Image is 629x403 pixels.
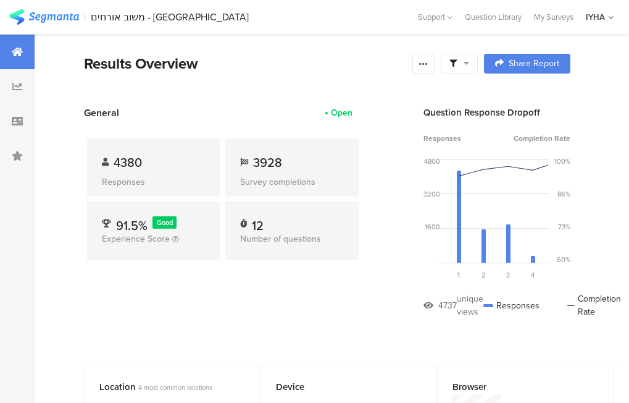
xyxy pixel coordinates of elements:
[423,189,440,199] div: 3200
[276,380,402,394] div: Device
[509,59,559,68] span: Share Report
[567,292,623,318] div: Completion Rate
[424,156,440,166] div: 4800
[102,176,206,189] div: Responses
[84,10,86,24] div: |
[84,106,119,120] span: General
[418,7,452,27] div: Support
[423,106,570,119] div: Question Response Dropoff
[423,133,461,144] span: Responses
[459,11,528,23] a: Question Library
[481,270,486,280] span: 2
[452,380,578,394] div: Browser
[438,299,457,312] div: 4737
[557,255,570,265] div: 60%
[91,11,249,23] div: משוב אורחים - [GEOGRAPHIC_DATA]
[240,176,344,189] div: Survey completions
[558,222,570,232] div: 73%
[531,270,535,280] span: 4
[116,216,148,235] span: 91.5%
[84,53,406,75] div: Results Overview
[114,153,142,172] span: 4380
[138,383,212,392] span: 4 most common locations
[9,9,79,25] img: segmanta logo
[528,11,580,23] a: My Surveys
[514,133,570,144] span: Completion Rate
[425,222,440,232] div: 1600
[457,270,460,280] span: 1
[102,232,170,245] span: Experience Score
[506,270,510,280] span: 3
[457,292,483,318] div: unique views
[99,380,225,394] div: Location
[483,292,539,318] div: Responses
[557,189,570,199] div: 86%
[586,11,605,23] div: IYHA
[253,153,282,172] span: 3928
[240,232,321,245] span: Number of questions
[554,156,570,166] div: 100%
[252,216,264,229] div: 12
[331,106,352,119] div: Open
[157,218,173,227] span: Good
